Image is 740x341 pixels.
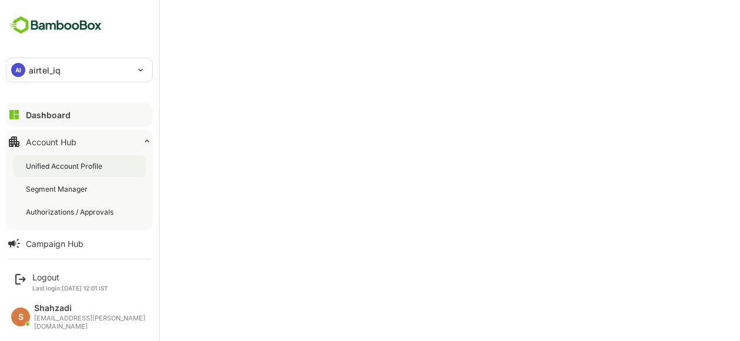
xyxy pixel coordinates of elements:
[6,130,153,153] button: Account Hub
[34,303,147,313] div: Shahzadi
[6,232,153,255] button: Campaign Hub
[6,58,152,82] div: AIairtel_iq
[29,64,61,76] p: airtel_iq
[6,14,105,36] img: BambooboxFullLogoMark.5f36c76dfaba33ec1ec1367b70bb1252.svg
[32,285,108,292] p: Last login: [DATE] 12:01 IST
[26,207,116,217] div: Authorizations / Approvals
[6,103,153,126] button: Dashboard
[11,63,25,77] div: AI
[32,272,108,282] div: Logout
[26,239,84,249] div: Campaign Hub
[26,184,90,194] div: Segment Manager
[34,315,147,330] div: [EMAIL_ADDRESS][PERSON_NAME][DOMAIN_NAME]
[26,110,71,120] div: Dashboard
[26,161,105,171] div: Unified Account Profile
[26,137,76,147] div: Account Hub
[11,307,30,326] div: S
